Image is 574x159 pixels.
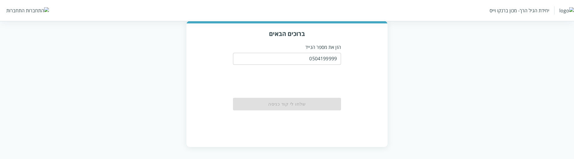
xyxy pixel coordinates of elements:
div: התחברות [6,7,25,14]
h3: ברוכים הבאים [192,30,381,38]
img: התחברות [26,7,49,14]
iframe: reCAPTCHA [250,68,341,92]
div: יחידת הגיל הרך- מכון ברנקו וייס [490,7,549,14]
input: טלפון [233,53,341,65]
img: logo [559,7,574,14]
p: הזן את מספר הנייד [233,44,341,50]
